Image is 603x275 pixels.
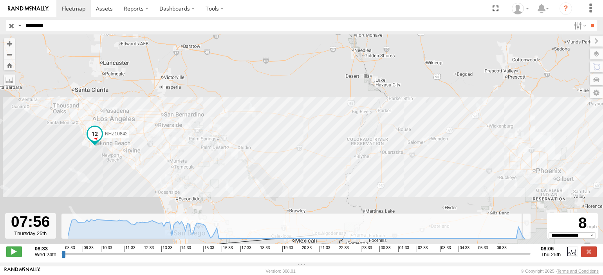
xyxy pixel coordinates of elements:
[496,246,507,252] span: 06:33
[417,246,428,252] span: 02:33
[440,246,451,252] span: 03:33
[477,246,488,252] span: 05:33
[361,246,372,252] span: 23:33
[581,246,597,257] label: Close
[282,246,293,252] span: 19:33
[541,252,561,257] span: Thu 25th Sep 2025
[338,246,349,252] span: 22:33
[541,246,561,252] strong: 08:06
[101,246,112,252] span: 10:33
[161,246,172,252] span: 13:33
[560,2,572,15] i: ?
[4,38,15,49] button: Zoom in
[4,60,15,70] button: Zoom Home
[319,246,330,252] span: 21:33
[125,246,135,252] span: 11:33
[398,246,409,252] span: 01:33
[509,3,532,14] div: Zulema McIntosch
[222,246,233,252] span: 16:33
[143,246,154,252] span: 12:33
[64,246,75,252] span: 08:33
[4,267,40,275] a: Visit our Website
[16,20,23,31] label: Search Query
[8,6,49,11] img: rand-logo.svg
[180,246,191,252] span: 14:33
[240,246,251,252] span: 17:33
[557,269,599,273] a: Terms and Conditions
[571,20,588,31] label: Search Filter Options
[590,87,603,98] label: Map Settings
[379,246,390,252] span: 00:33
[259,246,270,252] span: 18:33
[83,246,94,252] span: 09:33
[35,252,56,257] span: Wed 24th Sep 2025
[6,246,22,257] label: Play/Stop
[301,246,312,252] span: 20:33
[521,269,599,273] div: © Copyright 2025 -
[203,246,214,252] span: 15:33
[4,49,15,60] button: Zoom out
[4,74,15,85] label: Measure
[459,246,469,252] span: 04:33
[105,131,128,137] span: NHZ10842
[266,269,296,273] div: Version: 308.01
[35,246,56,252] strong: 08:33
[548,214,597,232] div: 8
